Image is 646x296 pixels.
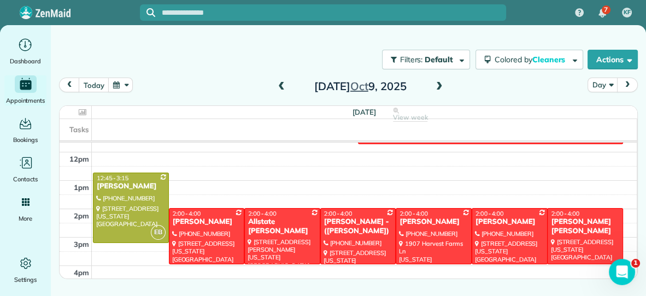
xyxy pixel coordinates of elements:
[588,78,618,92] button: Day
[324,217,393,236] div: [PERSON_NAME] - ([PERSON_NAME])
[609,259,635,285] iframe: Intercom live chat
[475,217,544,227] div: [PERSON_NAME]
[4,115,46,145] a: Bookings
[6,95,45,106] span: Appointments
[591,1,614,25] div: 7 unread notifications
[13,174,38,185] span: Contacts
[4,254,46,285] a: Settings
[353,108,376,116] span: [DATE]
[350,79,368,93] span: Oct
[4,154,46,185] a: Contacts
[4,75,46,106] a: Appointments
[146,8,155,17] svg: Focus search
[475,210,504,217] span: 2:00 - 4:00
[173,210,201,217] span: 2:00 - 4:00
[475,50,583,69] button: Colored byCleaners
[4,36,46,67] a: Dashboard
[292,80,428,92] h2: [DATE] 9, 2025
[400,55,423,64] span: Filters:
[617,78,638,92] button: next
[248,217,317,236] div: Allstate [PERSON_NAME]
[140,8,155,17] button: Focus search
[495,55,569,64] span: Colored by
[393,113,428,122] span: View week
[172,217,242,227] div: [PERSON_NAME]
[399,217,468,227] div: [PERSON_NAME]
[97,174,128,182] span: 12:45 - 3:15
[10,56,41,67] span: Dashboard
[400,210,428,217] span: 2:00 - 4:00
[74,240,89,248] span: 3pm
[382,50,470,69] button: Filters: Default
[79,78,109,92] button: today
[74,211,89,220] span: 2pm
[377,50,470,69] a: Filters: Default
[631,259,640,268] span: 1
[248,210,277,217] span: 2:00 - 4:00
[425,55,454,64] span: Default
[13,134,38,145] span: Bookings
[74,183,89,192] span: 1pm
[604,5,608,14] span: 7
[624,8,631,17] span: KF
[96,182,166,191] div: [PERSON_NAME]
[151,225,166,240] span: EB
[324,210,353,217] span: 2:00 - 4:00
[69,155,89,163] span: 12pm
[59,78,80,92] button: prev
[74,268,89,277] span: 4pm
[14,274,37,285] span: Settings
[550,217,620,236] div: [PERSON_NAME] [PERSON_NAME]
[532,55,567,64] span: Cleaners
[551,210,579,217] span: 2:00 - 4:00
[588,50,638,69] button: Actions
[69,125,89,134] span: Tasks
[19,213,32,224] span: More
